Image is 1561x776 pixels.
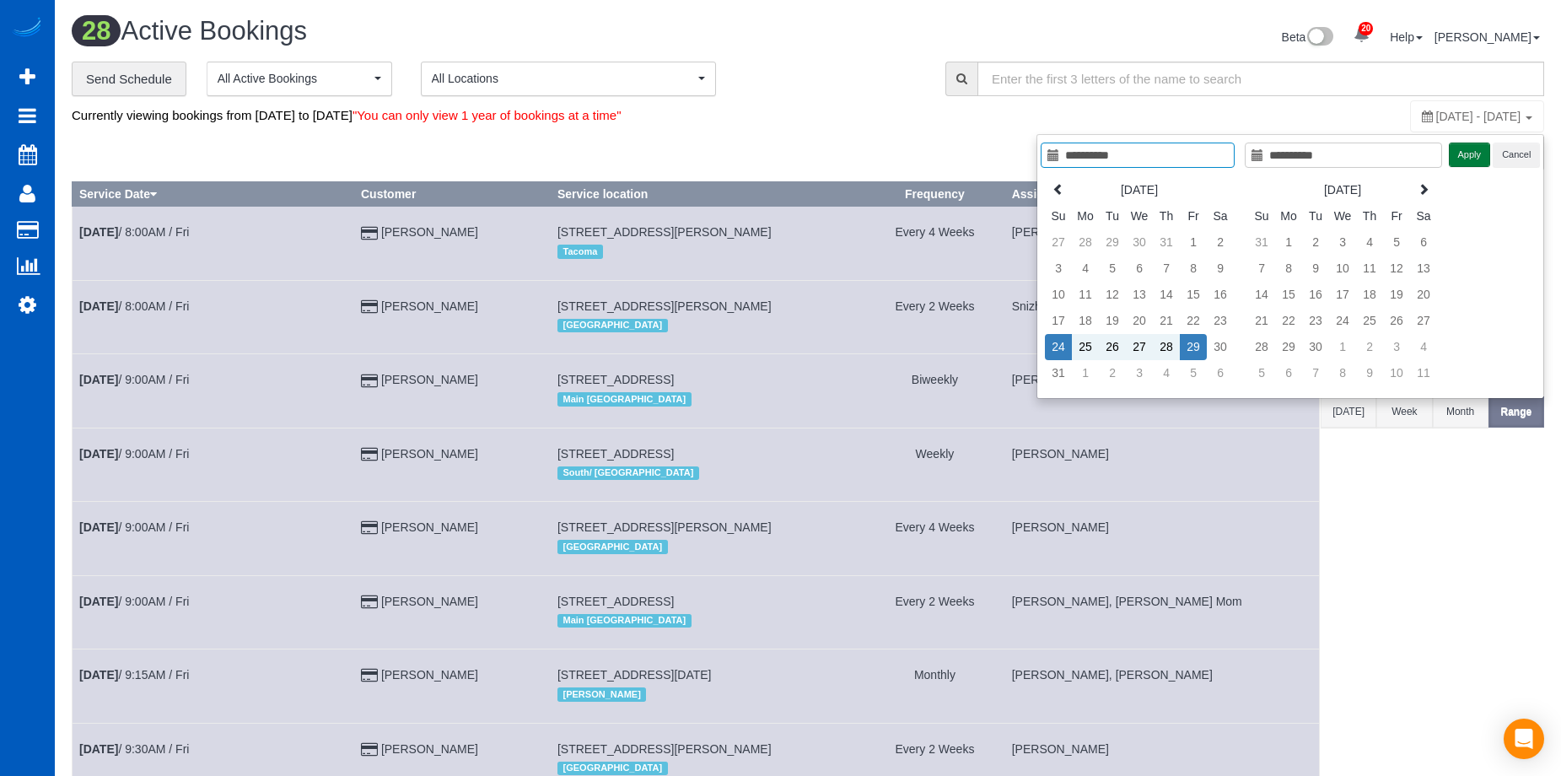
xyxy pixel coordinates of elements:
[1153,229,1180,256] td: 31
[361,301,378,313] i: Credit Card Payment
[79,299,189,313] a: [DATE]/ 8:00AM / Fri
[1126,308,1153,334] td: 20
[1180,334,1207,360] td: 29
[1072,334,1099,360] td: 25
[381,447,478,461] a: [PERSON_NAME]
[1248,334,1275,360] td: 28
[557,319,668,332] span: [GEOGRAPHIC_DATA]
[72,17,795,46] h1: Active Bookings
[79,299,118,313] b: [DATE]
[207,62,392,96] button: All Active Bookings
[353,649,550,723] td: Customer
[73,649,354,723] td: Schedule date
[557,595,674,608] span: [STREET_ADDRESS]
[557,742,772,756] span: [STREET_ADDRESS][PERSON_NAME]
[73,182,354,207] th: Service Date
[79,520,118,534] b: [DATE]
[1099,203,1126,229] th: Tu
[557,668,712,682] span: [STREET_ADDRESS][DATE]
[1345,17,1378,54] a: 20
[1072,282,1099,308] td: 11
[1248,229,1275,256] td: 31
[550,502,864,575] td: Service location
[1248,203,1275,229] th: Su
[1126,256,1153,282] td: 6
[1248,308,1275,334] td: 21
[1153,282,1180,308] td: 14
[381,595,478,608] a: [PERSON_NAME]
[1207,229,1234,256] td: 2
[79,447,189,461] a: [DATE]/ 9:00AM / Fri
[865,575,1005,649] td: Frequency
[1099,256,1126,282] td: 5
[1099,360,1126,386] td: 2
[550,354,864,428] td: Service location
[1207,308,1234,334] td: 23
[1493,143,1540,167] button: Cancel
[1356,256,1383,282] td: 11
[1436,110,1521,123] span: [DATE] - [DATE]
[361,744,378,756] i: Credit Card Payment
[79,742,189,756] a: [DATE]/ 9:30AM / Fri
[1126,282,1153,308] td: 13
[1275,308,1302,334] td: 22
[73,280,354,353] td: Schedule date
[1045,282,1072,308] td: 10
[1488,396,1544,428] button: Range
[361,596,378,608] i: Credit Card Payment
[1180,203,1207,229] th: Fr
[1390,30,1423,44] a: Help
[865,182,1005,207] th: Frequency
[361,522,378,534] i: Credit Card Payment
[557,536,858,558] div: Location
[381,373,478,386] a: [PERSON_NAME]
[1072,229,1099,256] td: 28
[550,428,864,501] td: Service location
[557,683,858,705] div: Location
[353,428,550,501] td: Customer
[10,17,44,40] img: Automaid Logo
[1275,229,1302,256] td: 1
[1376,396,1432,428] button: Week
[1153,203,1180,229] th: Th
[865,428,1005,501] td: Frequency
[1410,282,1437,308] td: 20
[1248,282,1275,308] td: 14
[557,762,668,775] span: [GEOGRAPHIC_DATA]
[1356,308,1383,334] td: 25
[1410,203,1437,229] th: Sa
[1153,308,1180,334] td: 21
[1126,334,1153,360] td: 27
[1383,256,1410,282] td: 12
[1356,203,1383,229] th: Th
[1321,396,1376,428] button: [DATE]
[1275,256,1302,282] td: 8
[550,575,864,649] td: Service location
[1435,30,1540,44] a: [PERSON_NAME]
[1504,719,1544,759] div: Open Intercom Messenger
[557,299,772,313] span: [STREET_ADDRESS][PERSON_NAME]
[1302,308,1329,334] td: 23
[1072,256,1099,282] td: 4
[1180,229,1207,256] td: 1
[1329,282,1356,308] td: 17
[1004,575,1319,649] td: Assigned to
[1329,256,1356,282] td: 10
[557,687,646,701] span: [PERSON_NAME]
[1410,334,1437,360] td: 4
[557,225,772,239] span: [STREET_ADDRESS][PERSON_NAME]
[865,502,1005,575] td: Frequency
[353,280,550,353] td: Customer
[557,240,858,262] div: Location
[1329,360,1356,386] td: 8
[381,668,478,682] a: [PERSON_NAME]
[550,649,864,723] td: Service location
[1329,334,1356,360] td: 1
[550,207,864,280] td: Service location
[865,354,1005,428] td: Frequency
[1180,282,1207,308] td: 15
[550,280,864,353] td: Service location
[1449,143,1491,167] button: Apply
[1045,229,1072,256] td: 27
